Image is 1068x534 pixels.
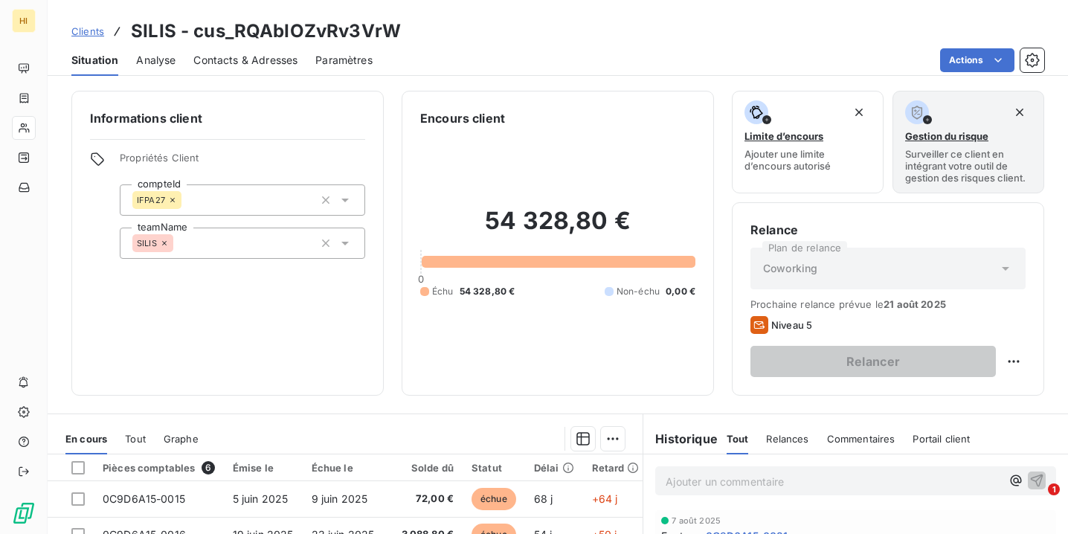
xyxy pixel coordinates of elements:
span: Limite d’encours [744,130,823,142]
div: Retard [592,462,640,474]
div: Statut [472,462,516,474]
span: SILIS [137,239,157,248]
span: Tout [125,433,146,445]
div: HI [12,9,36,33]
span: 6 [202,461,215,475]
span: 0C9D6A15-0015 [103,492,185,505]
span: Prochaine relance prévue le [750,298,1026,310]
span: Échu [432,285,454,298]
span: Paramètres [315,53,373,68]
input: Ajouter une valeur [181,193,193,207]
span: 1 [1048,483,1060,495]
span: 0 [418,273,424,285]
span: Surveiller ce client en intégrant votre outil de gestion des risques client. [905,148,1032,184]
button: Actions [940,48,1014,72]
span: 72,00 € [392,492,454,506]
h6: Historique [643,430,718,448]
h6: Informations client [90,109,365,127]
span: 9 juin 2025 [312,492,368,505]
span: 68 j [534,492,553,505]
span: 5 juin 2025 [233,492,289,505]
iframe: Intercom live chat [1017,483,1053,519]
span: 7 août 2025 [672,516,721,525]
span: Propriétés Client [120,152,365,173]
span: 0,00 € [666,285,695,298]
input: Ajouter une valeur [173,237,185,250]
button: Relancer [750,346,996,377]
span: Portail client [913,433,970,445]
span: Niveau 5 [771,319,812,331]
span: Non-échu [617,285,660,298]
div: Solde dû [392,462,454,474]
span: 54 328,80 € [460,285,515,298]
img: Logo LeanPay [12,501,36,525]
h6: Encours client [420,109,505,127]
span: Situation [71,53,118,68]
div: Échue le [312,462,375,474]
span: En cours [65,433,107,445]
span: Graphe [164,433,199,445]
span: Relances [766,433,808,445]
span: IFPA27 [137,196,165,205]
span: échue [472,488,516,510]
h2: 54 328,80 € [420,206,695,251]
span: Ajouter une limite d’encours autorisé [744,148,871,172]
span: Coworking [763,261,817,276]
span: Clients [71,25,104,37]
div: Pièces comptables [103,461,215,475]
button: Gestion du risqueSurveiller ce client en intégrant votre outil de gestion des risques client. [892,91,1044,193]
span: Commentaires [827,433,895,445]
button: Limite d’encoursAjouter une limite d’encours autorisé [732,91,884,193]
a: Clients [71,24,104,39]
span: +64 j [592,492,618,505]
span: Gestion du risque [905,130,988,142]
div: Émise le [233,462,294,474]
h3: SILIS - cus_RQAbIOZvRv3VrW [131,18,401,45]
div: Délai [534,462,574,474]
span: Analyse [136,53,176,68]
h6: Relance [750,221,1026,239]
span: Tout [727,433,749,445]
span: Contacts & Adresses [193,53,297,68]
span: 21 août 2025 [884,298,946,310]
